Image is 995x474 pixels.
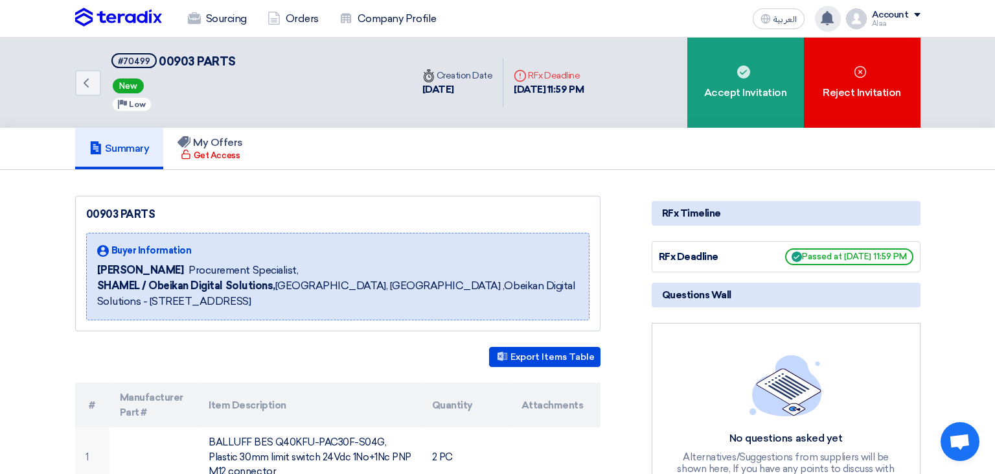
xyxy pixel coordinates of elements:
span: Buyer Information [111,244,192,257]
h5: 00903 PARTS [111,53,236,69]
div: Accept Invitation [687,38,804,128]
div: Open chat [941,422,979,461]
div: Creation Date [422,69,493,82]
div: [DATE] 11:59 PM [514,82,584,97]
div: RFx Deadline [659,250,756,265]
a: Sourcing [177,5,257,33]
a: Orders [257,5,329,33]
span: Questions Wall [662,288,731,302]
div: Alaa [872,20,921,27]
div: RFx Timeline [652,201,921,226]
th: Item Description [198,383,422,427]
th: # [75,383,109,427]
div: Get Access [181,149,240,162]
span: 00903 PARTS [159,54,236,69]
div: [DATE] [422,82,493,97]
img: Teradix logo [75,8,162,27]
span: Procurement Specialist, [189,263,298,278]
b: SHAMEL / Obeikan Digital Solutions, [97,279,275,292]
div: RFx Deadline [514,69,584,82]
span: العربية [773,15,797,24]
img: profile_test.png [846,8,867,29]
a: Company Profile [329,5,447,33]
h5: Summary [89,142,150,155]
th: Manufacturer Part # [109,383,199,427]
a: Summary [75,128,164,169]
img: empty_state_list.svg [749,355,822,416]
div: No questions asked yet [676,432,896,445]
span: Low [129,100,146,109]
button: Export Items Table [489,347,600,367]
span: New [113,78,144,93]
th: Attachments [511,383,600,427]
button: العربية [753,8,805,29]
th: Quantity [422,383,511,427]
div: Reject Invitation [804,38,921,128]
span: [PERSON_NAME] [97,263,184,278]
a: My Offers Get Access [163,128,257,169]
div: #70499 [118,57,150,65]
h5: My Offers [177,136,243,149]
div: 00903 PARTS [86,207,589,222]
span: Passed at [DATE] 11:59 PM [785,248,913,265]
div: Account [872,10,909,21]
span: [GEOGRAPHIC_DATA], [GEOGRAPHIC_DATA] ,Obeikan Digital Solutions - [STREET_ADDRESS] [97,278,578,309]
